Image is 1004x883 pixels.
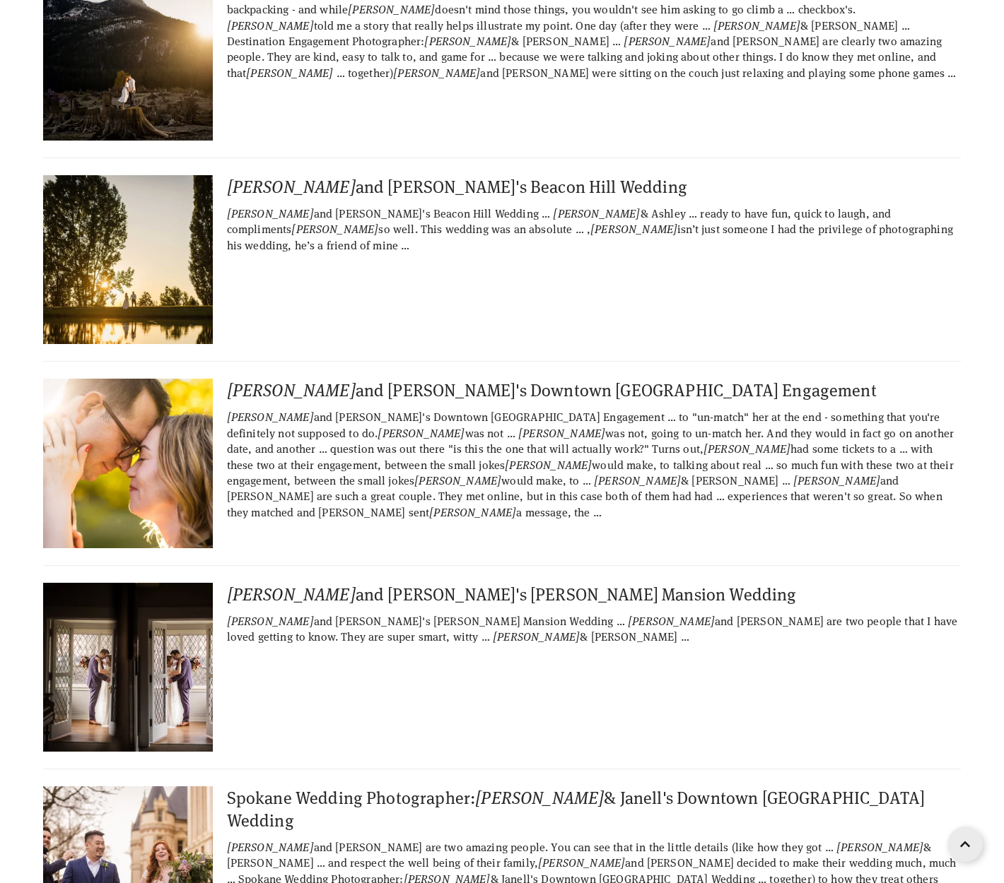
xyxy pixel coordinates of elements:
span: … [825,839,834,854]
span: … [782,473,790,487]
span: … [317,855,325,870]
em: [PERSON_NAME] [348,1,435,16]
em: [PERSON_NAME] [628,613,715,628]
span: & [PERSON_NAME] [594,473,779,487]
div: [PERSON_NAME]and [PERSON_NAME]'s Beacon Hill Wedding [PERSON_NAME]and [PERSON_NAME]'s Beacon Hill... [43,158,961,362]
em: [PERSON_NAME] [505,457,592,472]
em: [PERSON_NAME] [704,441,790,456]
em: [PERSON_NAME] [227,206,314,220]
span: , isn’t just someone I had the privilege of photographing his wedding, he’s a friend of mine [227,221,953,251]
em: [PERSON_NAME] [227,174,356,198]
span: and respect the well being of their family, and [PERSON_NAME] decided to make their wedding much,... [328,855,956,870]
span: backpacking - and while doesn't mind those things, you wouldn't see him asking to go climb a [227,1,784,16]
span: with these two at their engagement, between the small jokes would make, to talking about real [227,441,933,471]
em: [PERSON_NAME] [414,473,501,487]
span: … [319,441,327,456]
div: and [PERSON_NAME]'s Downtown [GEOGRAPHIC_DATA] Engagement [227,379,961,401]
span: & [PERSON_NAME] [713,18,899,32]
em: [PERSON_NAME] [713,18,800,32]
span: … [667,409,676,424]
span: and [PERSON_NAME]'s [PERSON_NAME] Mansion Wedding [227,613,614,628]
em: [PERSON_NAME] [227,582,356,605]
span: … [337,65,345,80]
span: and [PERSON_NAME]'s Downtown [GEOGRAPHIC_DATA] Engagement [227,409,665,424]
span: … [488,49,496,64]
span: … [612,33,621,48]
em: [PERSON_NAME] [624,33,711,48]
em: [PERSON_NAME] [424,33,511,48]
em: [PERSON_NAME] [227,409,314,424]
em: [PERSON_NAME] [227,839,314,854]
span: … [583,473,591,487]
span: … [765,457,774,472]
span: ready to have fun, quick to laugh, and compliments so well. This wedding was an absolute [227,206,892,236]
span: checkbox's. told me a story that really helps illustrate my point. One day (after they were [227,1,856,32]
div: [PERSON_NAME]and [PERSON_NAME]'s Downtown [GEOGRAPHIC_DATA] Engagement [PERSON_NAME]and [PERSON_N... [43,361,961,565]
span: … [481,629,490,644]
em: [PERSON_NAME] [594,473,681,487]
em: [PERSON_NAME] [291,221,378,236]
em: [PERSON_NAME] [246,65,333,80]
em: [PERSON_NAME] [227,378,356,401]
span: … [401,237,409,252]
div: and [PERSON_NAME]'s [PERSON_NAME] Mansion Wedding [227,583,961,605]
em: [PERSON_NAME] [429,504,516,519]
div: and [PERSON_NAME]'s Beacon Hill Wedding [227,175,961,197]
span: … [507,425,515,440]
span: … [689,206,697,220]
span: and [PERSON_NAME] are two amazing people. You can see that in the little details (like how they got [227,839,822,854]
em: [PERSON_NAME] [378,425,465,440]
span: … [899,441,908,456]
span: and [PERSON_NAME] are two people that I have loved getting to know. They are super smart, witty [227,613,958,644]
span: experiences that weren't so great. So when they matched and [PERSON_NAME] sent a message, the [227,488,942,518]
span: … [947,65,956,80]
span: … [786,1,795,16]
span: so much fun with these two at their engagement, between the small jokes would make, to [227,457,954,487]
em: [PERSON_NAME] [475,786,604,809]
em: [PERSON_NAME] [538,855,625,870]
em: [PERSON_NAME] [793,473,880,487]
span: Destination Engagement Photographer: & [PERSON_NAME] [227,33,609,48]
em: [PERSON_NAME] [553,206,640,220]
div: [PERSON_NAME]and [PERSON_NAME]'s [PERSON_NAME] Mansion Wedding [PERSON_NAME]and [PERSON_NAME]'s [... [43,565,961,769]
span: and [PERSON_NAME] are such a great couple. They met online, but in this case both of them had had [227,473,899,503]
span: to "un-match" her at the end - something that you're definitely not supposed to do. was not [227,409,940,439]
span: and [PERSON_NAME] are clearly two amazing people. They are kind, easy to talk to, and game for [227,33,942,64]
span: question was out there "is this the one that will actually work?" Turns out, had some tickets to a [330,441,897,456]
span: & [PERSON_NAME] [227,839,932,870]
em: [PERSON_NAME] [227,613,314,628]
em: [PERSON_NAME] [836,839,923,854]
span: … [702,18,711,32]
span: & Ashley [553,206,685,220]
span: because we were talking and joking about other things. I do know they met online, and that [227,49,936,79]
span: and [PERSON_NAME]'s Beacon Hill Wedding [227,206,539,220]
em: [PERSON_NAME] [493,629,580,644]
span: … [576,221,584,236]
span: … [901,18,910,32]
span: … [542,206,550,220]
span: … [617,613,625,628]
span: & [PERSON_NAME] [493,629,678,644]
span: … [681,629,689,644]
span: together) and [PERSON_NAME] were sitting on the couch just relaxing and playing some phone games [348,65,945,80]
em: [PERSON_NAME] [518,425,605,440]
span: … [716,488,725,503]
span: … [593,504,602,519]
div: Spokane Wedding Photographer: & Janell's Downtown [GEOGRAPHIC_DATA] Wedding [227,786,961,830]
em: [PERSON_NAME] [227,18,314,32]
em: [PERSON_NAME] [590,221,677,236]
span: was not, going to un-match her. And they would in fact go on another date, and another [227,425,955,456]
em: [PERSON_NAME] [393,65,480,80]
